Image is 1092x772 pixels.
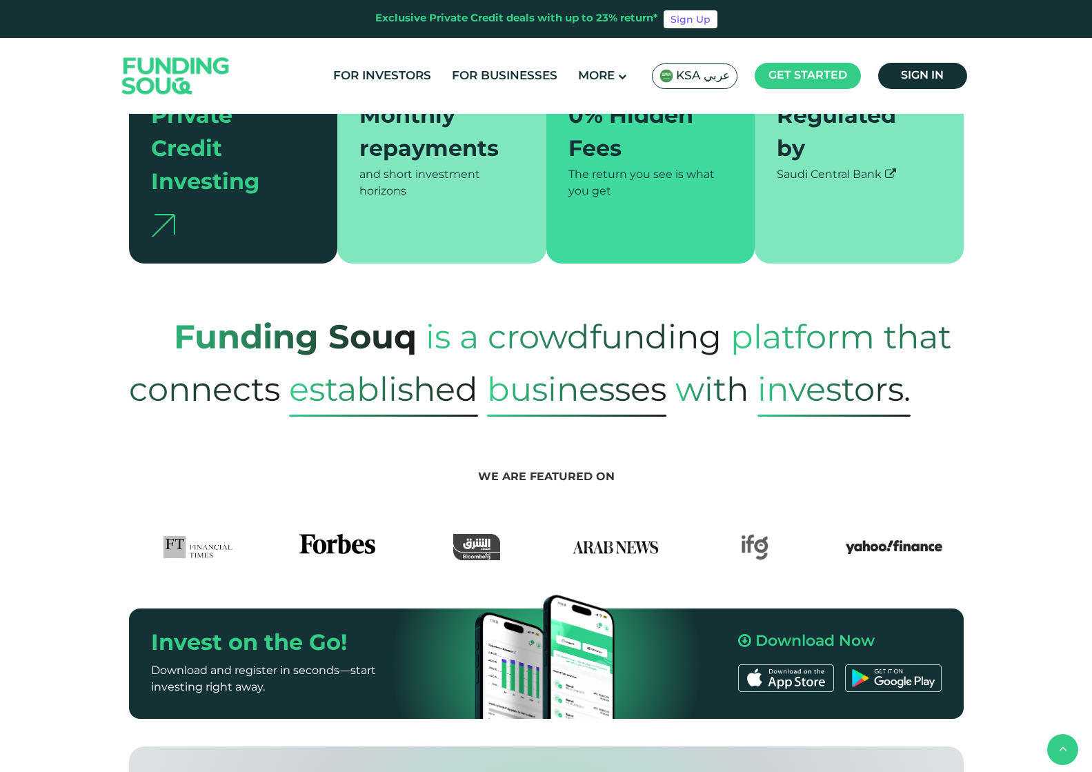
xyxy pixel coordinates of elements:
img: Arab News Logo [567,534,664,560]
div: The return you see is what you get [568,167,733,200]
img: Google Play [845,664,941,692]
span: with [675,355,748,423]
strong: Funding Souq [174,324,417,355]
img: App Store [738,664,834,692]
span: Get started [768,70,847,81]
img: arrow [151,214,175,237]
a: For Investors [330,65,435,88]
img: SA Flag [659,69,673,83]
div: Monthly repayments [359,101,508,167]
img: FTLogo Logo [163,534,233,560]
button: back [1047,734,1078,765]
img: Yahoo Finance Logo [846,534,942,560]
p: Download and register in seconds—start investing right away. [151,663,424,696]
img: Mobile App [464,574,629,740]
a: Sign Up [664,10,717,28]
img: Forbes Logo [299,534,375,560]
span: Investors. [757,367,911,417]
img: IFG Logo [741,534,768,560]
span: Invest on the Go! [151,633,347,654]
span: platform that connects [129,303,951,423]
a: For Businesses [448,65,561,88]
div: Exclusive Private Credit deals with up to 23% return* [375,11,658,27]
span: Download Now [755,634,875,649]
div: Private Credit Investing [151,101,299,200]
a: Sign in [878,63,967,89]
span: Sign in [901,70,944,81]
div: 0% Hidden Fees [568,101,717,167]
span: is a crowdfunding [426,303,722,370]
span: Businesses [487,367,666,417]
span: established [289,367,478,417]
div: Saudi Central Bank [777,167,942,184]
span: KSA عربي [676,68,730,84]
img: Asharq Business Logo [453,534,500,560]
span: We are featured on [478,472,615,482]
img: Logo [108,41,244,111]
span: More [578,70,615,82]
div: and short investment horizons [359,167,524,200]
div: Regulated by [777,101,925,167]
